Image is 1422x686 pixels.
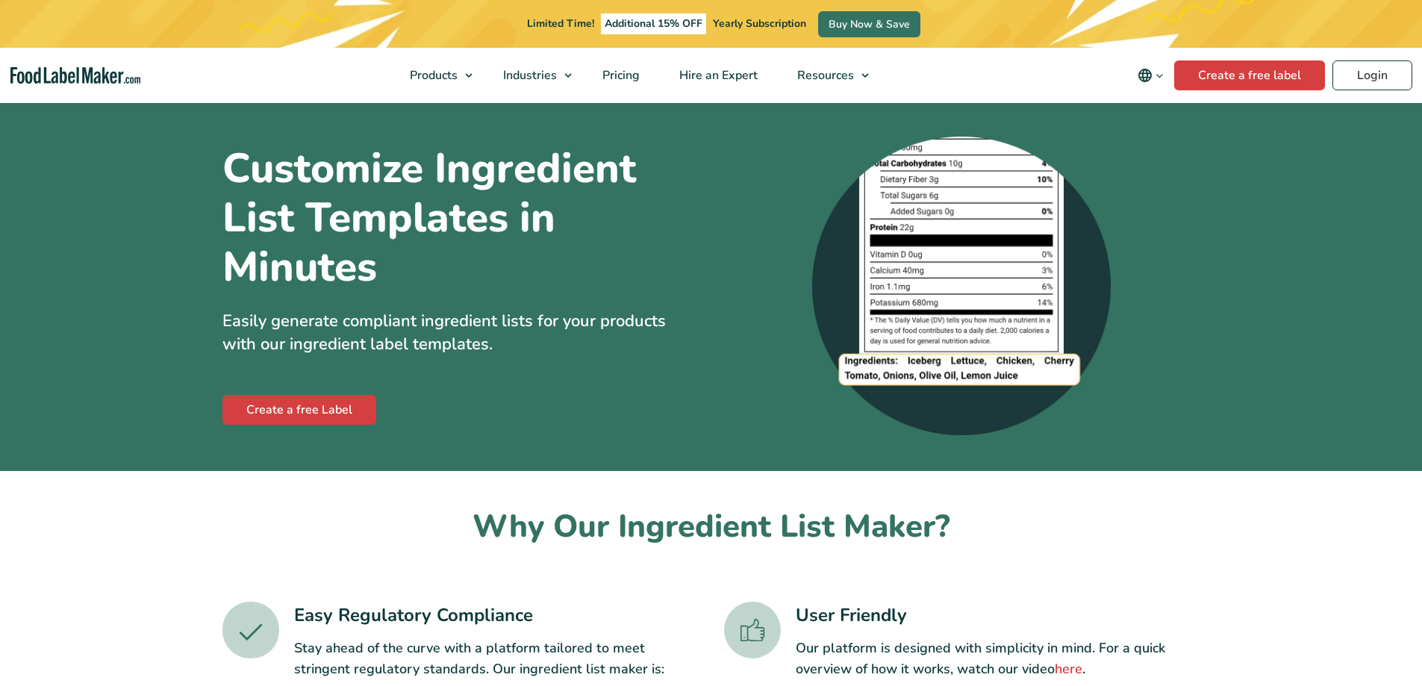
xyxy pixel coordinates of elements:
button: Change language [1127,60,1174,90]
a: Food Label Maker homepage [10,67,140,84]
a: Hire an Expert [660,48,774,103]
span: Products [405,67,459,84]
a: Products [390,48,480,103]
span: Limited Time! [527,16,594,31]
a: Login [1332,60,1412,90]
h3: User Friendly [796,602,1200,629]
span: Additional 15% OFF [601,13,706,34]
span: Hire an Expert [675,67,759,84]
img: A zoomed-in screenshot of an ingredient list at the bottom of a nutrition label. [812,137,1111,435]
span: Industries [499,67,558,84]
h3: Easy Regulatory Compliance [294,602,699,629]
p: Our platform is designed with simplicity in mind. For a quick overview of how it works, watch our... [796,637,1200,681]
p: Stay ahead of the curve with a platform tailored to meet stringent regulatory standards. Our ingr... [294,637,699,681]
a: Industries [484,48,579,103]
a: here [1055,660,1082,678]
a: Create a free Label [222,395,376,425]
h1: Customize Ingredient List Templates in Minutes [222,144,700,292]
a: Create a free label [1174,60,1325,90]
a: Resources [778,48,876,103]
a: Pricing [583,48,656,103]
img: A green thumbs up icon. [724,602,781,658]
h2: Why Our Ingredient List Maker? [222,507,1200,548]
a: Buy Now & Save [818,11,920,37]
span: Pricing [598,67,641,84]
span: Yearly Subscription [713,16,806,31]
span: Resources [793,67,855,84]
p: Easily generate compliant ingredient lists for your products with our ingredient label templates. [222,310,700,356]
img: A green tick icon. [222,602,279,658]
